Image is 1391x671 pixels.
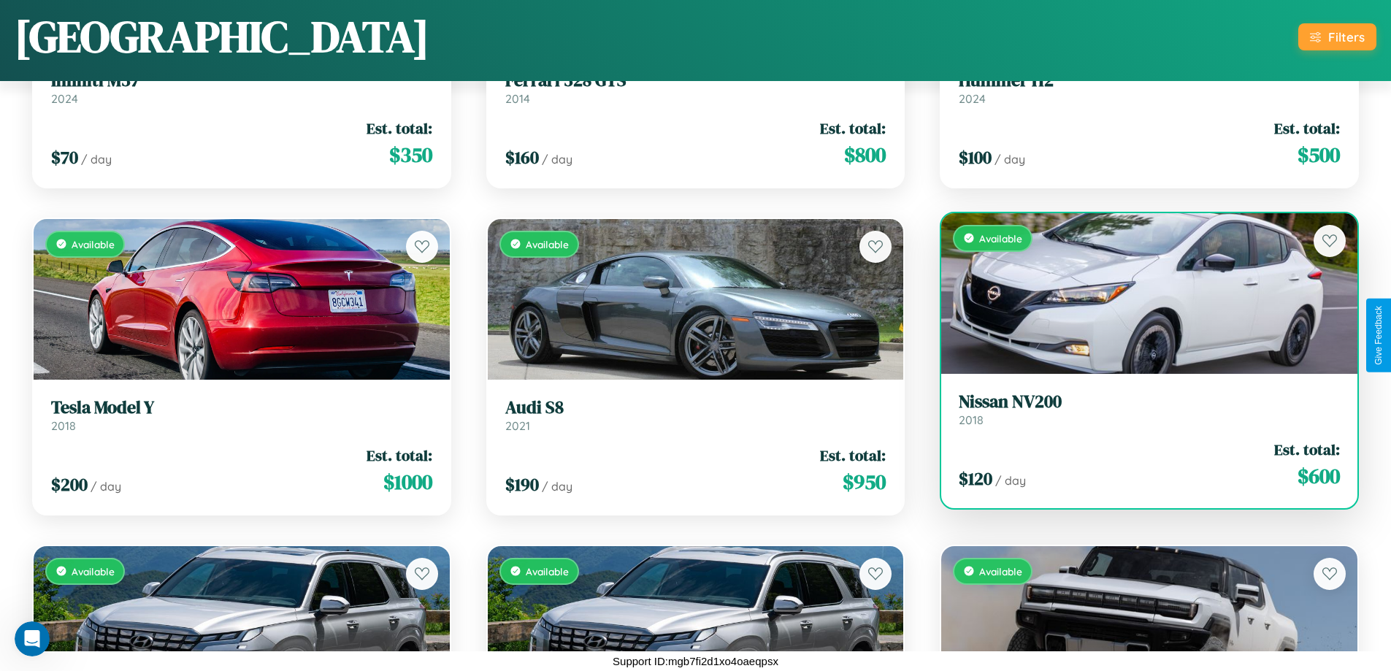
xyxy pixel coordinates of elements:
[1298,461,1340,491] span: $ 600
[526,565,569,578] span: Available
[505,418,530,433] span: 2021
[51,397,432,433] a: Tesla Model Y2018
[51,472,88,496] span: $ 200
[15,7,429,66] h1: [GEOGRAPHIC_DATA]
[995,473,1026,488] span: / day
[72,238,115,250] span: Available
[367,118,432,139] span: Est. total:
[526,238,569,250] span: Available
[843,467,886,496] span: $ 950
[51,70,432,91] h3: Infiniti M37
[542,479,572,494] span: / day
[367,445,432,466] span: Est. total:
[383,467,432,496] span: $ 1000
[505,397,886,433] a: Audi S82021
[959,70,1340,91] h3: Hummer H2
[505,91,530,106] span: 2014
[542,152,572,166] span: / day
[505,472,539,496] span: $ 190
[15,621,50,656] iframe: Intercom live chat
[81,152,112,166] span: / day
[1298,23,1376,50] button: Filters
[91,479,121,494] span: / day
[1328,29,1365,45] div: Filters
[613,651,778,671] p: Support ID: mgb7fi2d1xo4oaeqpsx
[959,70,1340,106] a: Hummer H22024
[51,418,76,433] span: 2018
[959,91,986,106] span: 2024
[820,118,886,139] span: Est. total:
[505,145,539,169] span: $ 160
[51,145,78,169] span: $ 70
[51,91,78,106] span: 2024
[505,70,886,91] h3: Ferrari 328 GTS
[505,70,886,106] a: Ferrari 328 GTS2014
[1274,439,1340,460] span: Est. total:
[959,391,1340,427] a: Nissan NV2002018
[959,413,984,427] span: 2018
[1298,140,1340,169] span: $ 500
[505,397,886,418] h3: Audi S8
[959,145,992,169] span: $ 100
[959,467,992,491] span: $ 120
[844,140,886,169] span: $ 800
[979,232,1022,245] span: Available
[820,445,886,466] span: Est. total:
[51,397,432,418] h3: Tesla Model Y
[995,152,1025,166] span: / day
[959,391,1340,413] h3: Nissan NV200
[389,140,432,169] span: $ 350
[1373,306,1384,365] div: Give Feedback
[72,565,115,578] span: Available
[51,70,432,106] a: Infiniti M372024
[979,565,1022,578] span: Available
[1274,118,1340,139] span: Est. total:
